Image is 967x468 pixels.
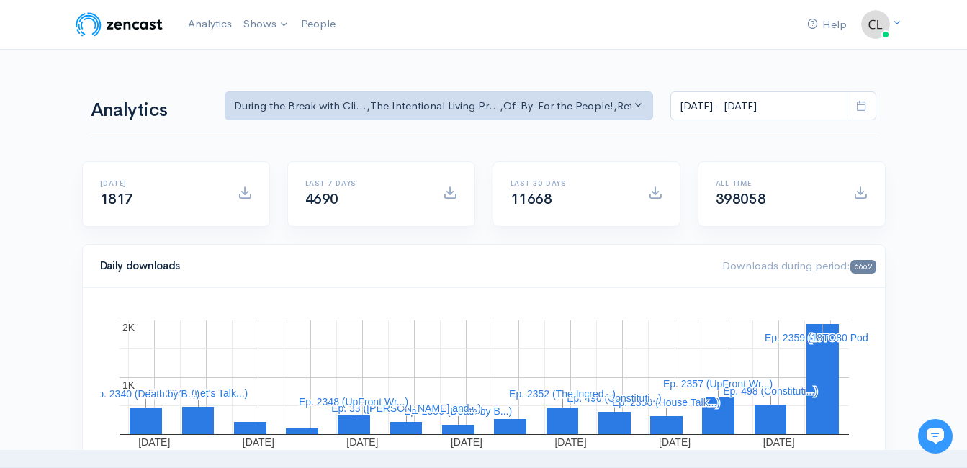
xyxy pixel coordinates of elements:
[295,9,341,40] a: People
[242,436,274,448] text: [DATE]
[612,397,720,408] text: Ep. 2356 (House Talk...)
[670,91,847,121] input: analytics date range selector
[659,436,691,448] text: [DATE]
[42,271,257,300] input: Search articles
[918,419,953,454] iframe: gist-messenger-bubble-iframe
[73,10,165,39] img: ZenCast Logo
[850,260,876,274] span: 6662
[122,379,135,391] text: 1K
[763,436,794,448] text: [DATE]
[723,385,818,397] text: Ep. 498 (Constituti...)
[91,100,207,121] h1: Analytics
[861,10,890,39] img: ...
[100,190,133,208] span: 1817
[234,98,631,114] div: During the Break with Cli... , The Intentional Living Pr... , Of-By-For the People! , Rethink - R...
[716,179,836,187] h6: All time
[801,9,853,40] a: Help
[511,179,631,187] h6: Last 30 days
[554,436,586,448] text: [DATE]
[100,179,220,187] h6: [DATE]
[22,70,266,93] h1: Hi 👋
[100,305,868,449] svg: A chart.
[148,387,248,399] text: Ep. 2344 (Let's Talk...)
[511,190,552,208] span: 11668
[305,190,338,208] span: 4690
[509,388,616,400] text: Ep. 2352 (The Incred...)
[22,191,266,220] button: New conversation
[450,436,482,448] text: [DATE]
[722,258,876,272] span: Downloads during period:
[225,91,654,121] button: During the Break with Cli..., The Intentional Living Pr..., Of-By-For the People!, Rethink - Rese...
[138,436,170,448] text: [DATE]
[19,247,269,264] p: Find an answer quickly
[403,405,511,417] text: Ep. 2350 (Death by B...)
[716,190,766,208] span: 398058
[331,402,481,414] text: Ep. 33 ([PERSON_NAME] and...)
[22,96,266,165] h2: Just let us know if you need anything and we'll be happy to help! 🙂
[305,179,426,187] h6: Last 7 days
[567,392,662,404] text: Ep. 496 (Constituti...)
[122,322,135,333] text: 2K
[662,378,772,390] text: Ep. 2357 (UpFront Wr...)
[238,9,295,40] a: Shows
[93,199,173,211] span: New conversation
[764,332,879,343] text: Ep. 2359 (18TO80 Pod...)
[91,388,199,400] text: Ep. 2340 (Death by B...)
[298,396,408,408] text: Ep. 2348 (UpFront Wr...)
[100,260,706,272] h4: Daily downloads
[182,9,238,40] a: Analytics
[346,436,378,448] text: [DATE]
